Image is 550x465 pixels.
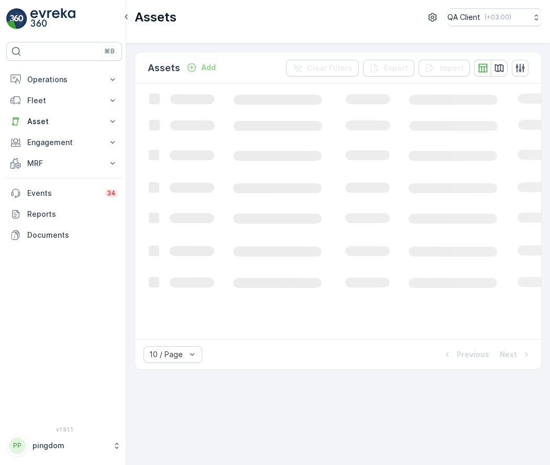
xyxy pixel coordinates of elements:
[30,8,75,29] img: logo_light-DOdMpM7g.png
[201,62,216,73] p: Add
[286,60,359,76] button: Clear Filters
[148,61,180,75] p: Assets
[447,8,542,26] button: QA Client(+03:00)
[384,63,408,73] p: Export
[6,111,122,132] button: Asset
[27,74,101,85] p: Operations
[439,63,464,73] p: Import
[6,153,122,174] button: MRF
[419,60,470,76] button: Import
[6,204,122,225] a: Reports
[135,9,177,26] p: Assets
[104,47,115,56] p: ⌘B
[6,8,27,29] img: logo
[6,435,122,457] button: PPpingdom
[27,230,118,240] p: Documents
[447,12,480,23] p: QA Client
[27,158,101,169] p: MRF
[307,63,353,73] p: Clear Filters
[27,95,101,106] p: Fleet
[500,349,517,360] p: Next
[32,440,107,451] p: pingdom
[485,13,511,21] p: ( +03:00 )
[182,61,220,74] button: Add
[27,209,118,219] p: Reports
[107,189,116,197] p: 34
[9,437,26,454] div: PP
[27,116,101,127] p: Asset
[27,137,101,148] p: Engagement
[6,426,122,433] span: v 1.51.1
[6,225,122,246] a: Documents
[6,183,122,204] a: Events34
[6,69,122,90] button: Operations
[6,132,122,153] button: Engagement
[363,60,414,76] button: Export
[441,348,490,361] button: Previous
[457,349,489,360] p: Previous
[499,348,533,361] button: Next
[27,188,98,198] p: Events
[6,90,122,111] button: Fleet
